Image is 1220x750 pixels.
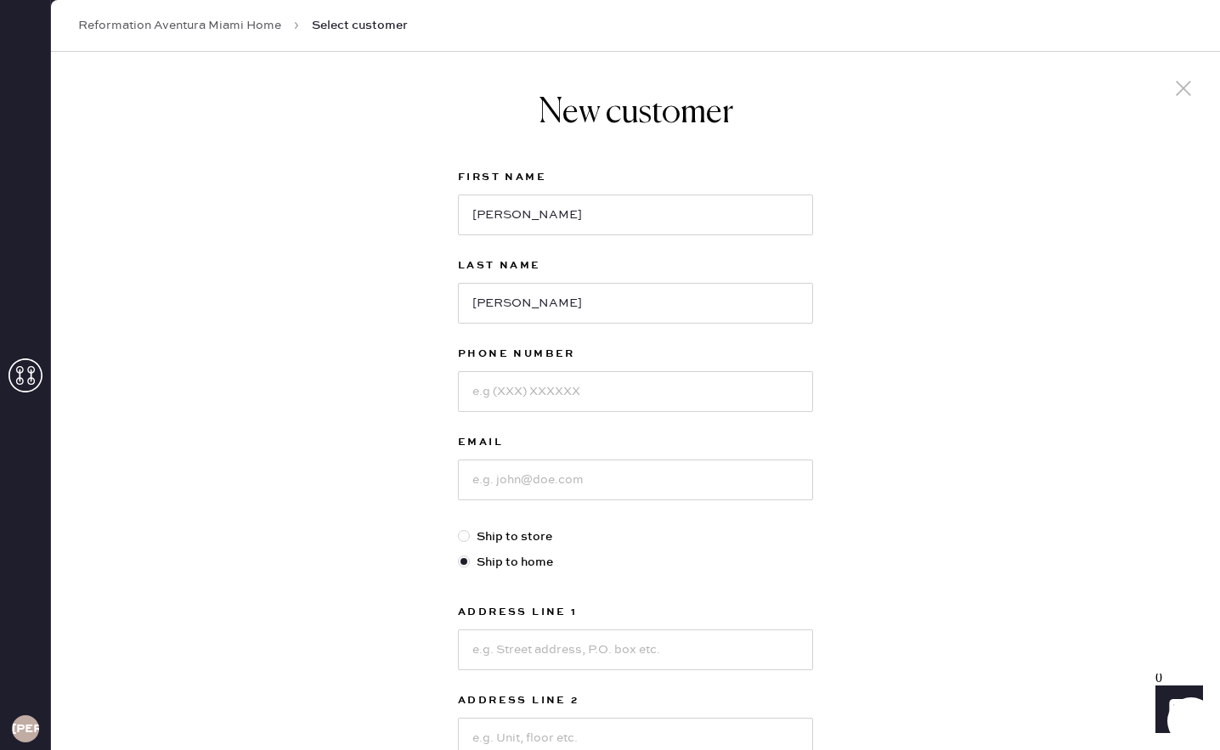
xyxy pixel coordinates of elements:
label: Ship to home [458,553,813,572]
label: Address Line 2 [458,691,813,711]
label: First Name [458,167,813,188]
input: e.g (XXX) XXXXXX [458,371,813,412]
h1: New customer [458,93,813,133]
input: e.g. john@doe.com [458,460,813,500]
label: Last Name [458,256,813,276]
label: Phone Number [458,344,813,364]
iframe: Front Chat [1139,674,1212,747]
label: Email [458,432,813,453]
label: Address Line 1 [458,602,813,623]
input: e.g. John [458,195,813,235]
input: e.g. Doe [458,283,813,324]
span: Select customer [312,17,408,34]
input: e.g. Street address, P.O. box etc. [458,629,813,670]
label: Ship to store [458,527,813,546]
h3: [PERSON_NAME] [12,723,39,735]
a: Reformation Aventura Miami Home [78,17,281,34]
